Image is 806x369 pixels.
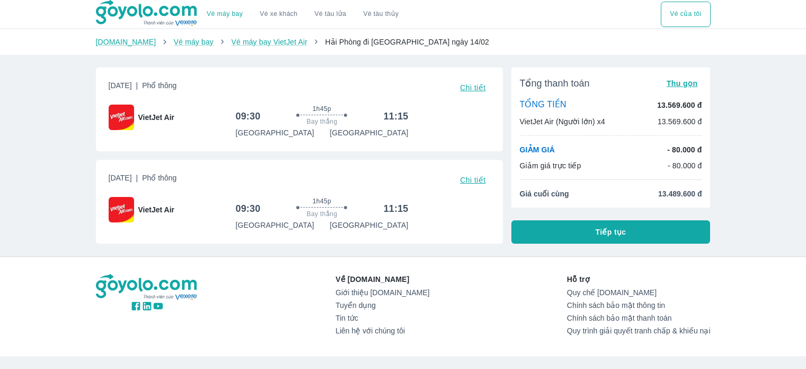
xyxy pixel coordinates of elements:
[511,220,711,244] button: Tiếp tục
[520,99,566,111] p: TỔNG TIỀN
[335,314,429,322] a: Tin tức
[330,220,408,230] p: [GEOGRAPHIC_DATA]
[207,10,243,18] a: Vé máy bay
[662,76,702,91] button: Thu gọn
[567,288,711,297] a: Quy chế [DOMAIN_NAME]
[520,188,569,199] span: Giá cuối cùng
[109,173,177,187] span: [DATE]
[668,160,702,171] p: - 80.000 đ
[174,38,214,46] a: Vé máy bay
[567,274,711,285] p: Hỗ trợ
[307,210,338,218] span: Bay thẳng
[235,110,260,123] h6: 09:30
[596,227,626,237] span: Tiếp tục
[661,2,710,27] button: Vé của tôi
[520,160,581,171] p: Giảm giá trực tiếp
[138,204,174,215] span: VietJet Air
[260,10,297,18] a: Vé xe khách
[520,116,605,127] p: VietJet Air (Người lớn) x4
[456,80,490,95] button: Chi tiết
[235,220,314,230] p: [GEOGRAPHIC_DATA]
[567,327,711,335] a: Quy trình giải quyết tranh chấp & khiếu nại
[313,197,331,205] span: 1h45p
[567,314,711,322] a: Chính sách bảo mật thanh toán
[661,2,710,27] div: choose transportation mode
[335,274,429,285] p: Về [DOMAIN_NAME]
[567,301,711,310] a: Chính sách bảo mật thông tin
[109,80,177,95] span: [DATE]
[335,327,429,335] a: Liên hệ với chúng tôi
[667,144,702,155] p: - 80.000 đ
[355,2,407,27] button: Vé tàu thủy
[460,176,485,184] span: Chi tiết
[325,38,489,46] span: Hải Phòng đi [GEOGRAPHIC_DATA] ngày 14/02
[142,81,176,90] span: Phổ thông
[235,127,314,138] p: [GEOGRAPHIC_DATA]
[136,81,138,90] span: |
[96,37,711,47] nav: breadcrumb
[231,38,307,46] a: Vé máy bay VietJet Air
[138,112,174,123] span: VietJet Air
[96,38,156,46] a: [DOMAIN_NAME]
[657,100,702,110] p: 13.569.600 đ
[136,174,138,182] span: |
[330,127,408,138] p: [GEOGRAPHIC_DATA]
[335,288,429,297] a: Giới thiệu [DOMAIN_NAME]
[456,173,490,187] button: Chi tiết
[667,79,698,88] span: Thu gọn
[198,2,407,27] div: choose transportation mode
[307,117,338,126] span: Bay thẳng
[335,301,429,310] a: Tuyển dụng
[520,144,555,155] p: GIẢM GIÁ
[306,2,355,27] a: Vé tàu lửa
[658,116,702,127] p: 13.569.600 đ
[235,202,260,215] h6: 09:30
[520,77,590,90] span: Tổng thanh toán
[384,202,409,215] h6: 11:15
[96,274,199,301] img: logo
[142,174,176,182] span: Phổ thông
[460,83,485,92] span: Chi tiết
[384,110,409,123] h6: 11:15
[313,105,331,113] span: 1h45p
[658,188,702,199] span: 13.489.600 đ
